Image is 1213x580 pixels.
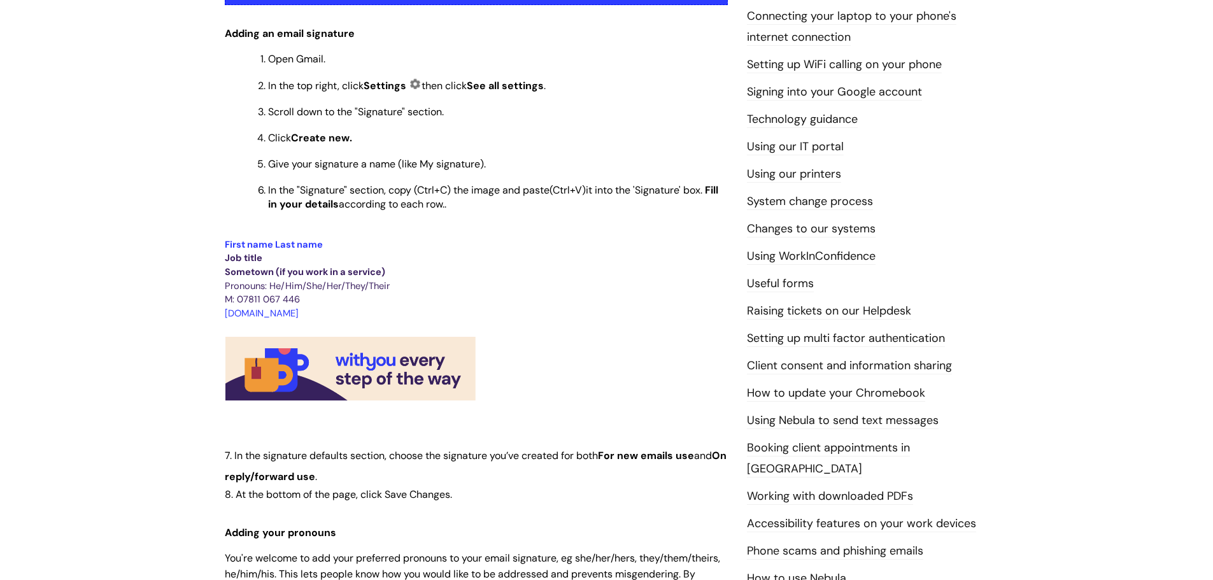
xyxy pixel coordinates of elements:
[225,449,727,483] span: On reply/forward use
[747,111,858,128] a: Technology guidance
[747,303,911,320] a: Raising tickets on our Helpdesk
[747,248,876,265] a: Using WorkInConfidence
[747,166,841,183] a: Using our printers
[747,488,913,505] a: Working with downloaded PDFs
[747,221,876,237] a: Changes to our systems
[394,183,550,197] span: opy (Ctrl+C) the image and paste
[268,183,718,211] strong: Fill in your details
[747,330,945,347] a: Setting up multi factor authentication
[268,157,486,171] span: Give your signature a name (like My signature).
[747,543,923,560] a: Phone scams and phishing emails
[694,449,712,462] span: and
[268,79,409,92] span: In the top right, click
[747,413,939,429] a: Using Nebula to send text messages
[268,131,291,145] span: Click
[225,307,299,320] span: [DOMAIN_NAME]
[409,78,422,90] img: Settings
[422,79,467,92] span: then click
[747,385,925,402] a: How to update your Chromebook
[225,293,300,306] span: M: 07811 067 446
[598,449,694,462] span: For new emails use
[364,79,406,92] strong: Settings
[315,470,317,483] span: .
[747,57,942,73] a: Setting up WiFi calling on your phone
[467,79,544,92] span: See all settings
[550,183,586,197] span: (Ctrl+V)
[747,276,814,292] a: Useful forms
[225,393,476,402] a: WithYou email signature image
[747,516,976,532] a: Accessibility features on your work devices
[747,440,910,477] a: Booking client appointments in [GEOGRAPHIC_DATA]
[225,526,336,539] span: Adding your pronouns
[544,79,546,92] span: .
[268,105,444,118] span: Scroll down to the "Signature" section.
[225,488,452,501] span: 8. At the bottom of the page, click Save Changes.
[225,265,385,278] span: Sometown (if you work in a service)
[225,251,262,264] span: Job title
[747,194,873,210] a: System change process
[291,131,352,145] span: Create new.
[747,139,844,155] a: Using our IT portal
[225,449,598,462] span: 7. In the signature defaults section, choose the signature you’ve created for both
[225,27,355,40] span: Adding an email signature
[225,238,323,251] span: First name Last name
[747,8,956,45] a: Connecting your laptop to your phone's internet connection
[225,279,390,292] span: Pronouns: He/Him/She/Her/They/Their
[586,183,702,197] span: it into the 'Signature' box.
[747,84,922,101] a: Signing into your Google account
[747,358,952,374] a: Client consent and information sharing
[268,52,325,66] span: Open Gmail.
[268,183,718,211] span: In the "Signature" section, c according to each row..
[225,337,476,404] img: WithYou email signature image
